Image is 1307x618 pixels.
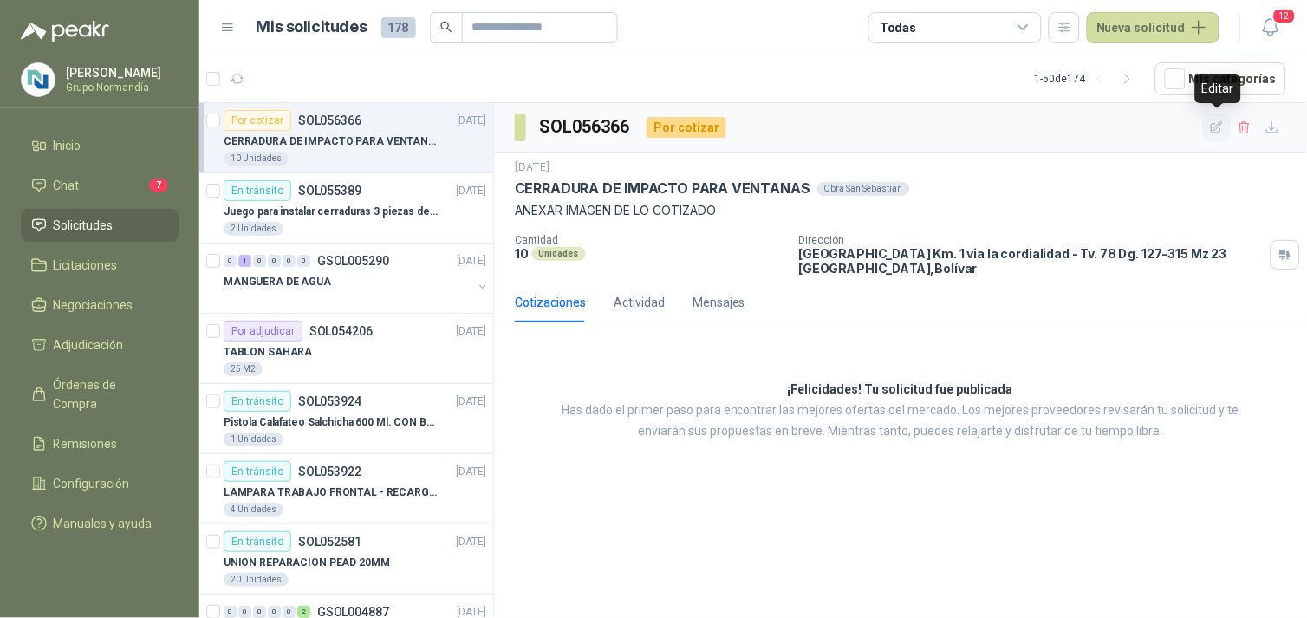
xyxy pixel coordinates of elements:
[1155,62,1286,95] button: Mís categorías
[224,461,291,482] div: En tránsito
[199,384,493,454] a: En tránsitoSOL053924[DATE] Pistola Calafateo Salchicha 600 Ml. CON BOQUILLA1 Unidades
[224,606,237,618] div: 0
[647,117,726,138] div: Por cotizar
[298,536,361,548] p: SOL052581
[199,173,493,244] a: En tránsitoSOL055389[DATE] Juego para instalar cerraduras 3 piezas de acero al carbono - Pretul2 ...
[66,82,174,93] p: Grupo Normandía
[224,391,291,412] div: En tránsito
[224,485,439,501] p: LAMPARA TRABAJO FRONTAL - RECARGABLE
[253,606,266,618] div: 0
[880,18,916,37] div: Todas
[21,289,179,322] a: Negociaciones
[317,606,389,618] p: GSOL004887
[515,201,1286,220] p: ANEXAR IMAGEN DE LO COTIZADO
[21,21,109,42] img: Logo peakr
[54,335,124,355] span: Adjudicación
[457,464,486,480] p: [DATE]
[238,255,251,267] div: 1
[1272,8,1297,24] span: 12
[199,103,493,173] a: Por cotizarSOL056366[DATE] CERRADURA DE IMPACTO PARA VENTANAS10 Unidades
[457,323,486,340] p: [DATE]
[224,110,291,131] div: Por cotizar
[297,606,310,618] div: 2
[298,114,361,127] p: SOL056366
[298,465,361,478] p: SOL053922
[238,606,251,618] div: 0
[297,255,310,267] div: 0
[224,362,263,376] div: 25 M2
[515,159,549,176] p: [DATE]
[457,183,486,199] p: [DATE]
[457,253,486,270] p: [DATE]
[224,180,291,201] div: En tránsito
[224,503,283,517] div: 4 Unidades
[224,555,390,571] p: UNION REPARACION PEAD 20MM
[1195,74,1241,103] div: Editar
[257,15,367,40] h1: Mis solicitudes
[21,129,179,162] a: Inicio
[253,255,266,267] div: 0
[283,255,296,267] div: 0
[693,293,745,312] div: Mensajes
[515,293,586,312] div: Cotizaciones
[537,400,1264,442] p: Has dado el primer paso para encontrar las mejores ofertas del mercado. Los mejores proveedores r...
[799,246,1265,276] p: [GEOGRAPHIC_DATA] Km. 1 via la cordialidad - Tv. 78 Dg. 127-315 Mz 23 [GEOGRAPHIC_DATA] , Bolívar
[224,321,302,342] div: Por adjudicar
[224,133,439,150] p: CERRADURA DE IMPACTO PARA VENTANAS
[381,17,416,38] span: 178
[1087,12,1219,43] button: Nueva solicitud
[532,247,586,261] div: Unidades
[21,169,179,202] a: Chat7
[1035,65,1141,93] div: 1 - 50 de 174
[224,274,331,290] p: MANGUERA DE AGUA
[54,375,162,413] span: Órdenes de Compra
[21,507,179,540] a: Manuales y ayuda
[799,234,1265,246] p: Dirección
[457,113,486,129] p: [DATE]
[54,256,118,275] span: Licitaciones
[817,182,910,196] div: Obra San Sebastian
[224,250,490,306] a: 0 1 0 0 0 0 GSOL005290[DATE] MANGUERA DE AGUA
[21,209,179,242] a: Solicitudes
[309,325,373,337] p: SOL054206
[283,606,296,618] div: 0
[298,185,361,197] p: SOL055389
[224,204,439,220] p: Juego para instalar cerraduras 3 piezas de acero al carbono - Pretul
[224,573,289,587] div: 20 Unidades
[515,234,785,246] p: Cantidad
[224,152,289,166] div: 10 Unidades
[224,222,283,236] div: 2 Unidades
[224,433,283,446] div: 1 Unidades
[298,395,361,407] p: SOL053924
[199,314,493,384] a: Por adjudicarSOL054206[DATE] TABLON SAHARA25 M2
[614,293,665,312] div: Actividad
[224,255,237,267] div: 0
[1255,12,1286,43] button: 12
[66,67,174,79] p: [PERSON_NAME]
[21,368,179,420] a: Órdenes de Compra
[440,21,452,33] span: search
[515,246,529,261] p: 10
[199,524,493,595] a: En tránsitoSOL052581[DATE] UNION REPARACION PEAD 20MM20 Unidades
[54,216,114,235] span: Solicitudes
[515,179,810,198] p: CERRADURA DE IMPACTO PARA VENTANAS
[54,514,153,533] span: Manuales y ayuda
[54,296,133,315] span: Negociaciones
[224,414,439,431] p: Pistola Calafateo Salchicha 600 Ml. CON BOQUILLA
[457,394,486,410] p: [DATE]
[54,434,118,453] span: Remisiones
[268,606,281,618] div: 0
[22,63,55,96] img: Company Logo
[540,114,633,140] h3: SOL056366
[457,534,486,550] p: [DATE]
[224,344,312,361] p: TABLON SAHARA
[199,454,493,524] a: En tránsitoSOL053922[DATE] LAMPARA TRABAJO FRONTAL - RECARGABLE4 Unidades
[54,474,130,493] span: Configuración
[54,176,80,195] span: Chat
[317,255,389,267] p: GSOL005290
[21,329,179,361] a: Adjudicación
[21,249,179,282] a: Licitaciones
[788,380,1013,400] h3: ¡Felicidades! Tu solicitud fue publicada
[54,136,81,155] span: Inicio
[21,427,179,460] a: Remisiones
